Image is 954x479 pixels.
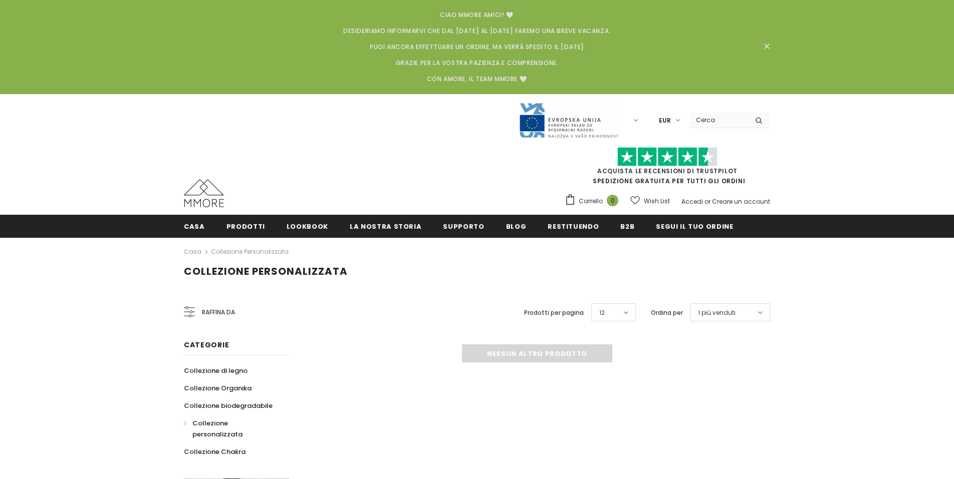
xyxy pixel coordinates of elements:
span: Lookbook [287,222,328,231]
span: Blog [506,222,527,231]
img: Javni Razpis [519,102,619,139]
label: Ordina per [651,308,683,318]
span: Collezione biodegradabile [184,401,273,410]
a: Collezione Organika [184,379,252,397]
a: Prodotti [226,215,265,237]
span: Collezione Organika [184,383,252,393]
span: EUR [659,116,671,126]
a: Casa [184,215,205,237]
span: La nostra storia [350,222,421,231]
span: supporto [443,222,484,231]
a: Collezione Chakra [184,443,246,460]
label: Prodotti per pagina [524,308,584,318]
a: Segui il tuo ordine [656,215,733,237]
a: Acquista le recensioni di TrustPilot [597,167,738,175]
span: I più venduti [698,308,736,318]
span: Carrello [579,196,603,206]
a: Javni Razpis [519,116,619,124]
span: Collezione personalizzata [184,264,348,278]
p: Puoi ancora effettuare un ordine, ma verrà spedito il [DATE] [196,42,758,52]
p: Con amore, il team MMORE 🤍 [196,74,758,84]
a: Lookbook [287,215,328,237]
a: La nostra storia [350,215,421,237]
a: Casa [184,246,201,258]
a: Creare un account [712,197,770,206]
a: Collezione di legno [184,362,248,379]
a: Accedi [681,197,703,206]
span: Collezione personalizzata [192,418,243,439]
a: Blog [506,215,527,237]
a: supporto [443,215,484,237]
a: Carrello 0 [565,194,623,209]
span: Segui il tuo ordine [656,222,733,231]
input: Search Site [690,113,748,127]
span: 12 [599,308,605,318]
span: Casa [184,222,205,231]
span: SPEDIZIONE GRATUITA PER TUTTI GLI ORDINI [565,152,770,185]
img: Fidati di Pilot Stars [617,147,718,167]
p: Ciao MMORE Amici! 🤍 [196,10,758,20]
span: Raffina da [202,307,235,318]
img: Casi MMORE [184,179,224,207]
a: Collezione personalizzata [211,247,289,256]
span: Prodotti [226,222,265,231]
a: B2B [620,215,634,237]
span: B2B [620,222,634,231]
a: Collezione personalizzata [184,414,278,443]
span: 0 [607,195,618,206]
p: Desideriamo informarvi che dal [DATE] al [DATE] faremo una breve vacanza. [196,26,758,36]
a: Wish List [630,192,670,210]
span: Categorie [184,340,229,350]
span: Collezione Chakra [184,447,246,456]
span: Restituendo [548,222,599,231]
span: Wish List [644,196,670,206]
a: Restituendo [548,215,599,237]
a: Collezione biodegradabile [184,397,273,414]
p: Grazie per la vostra pazienza e comprensione. [196,58,758,68]
span: Collezione di legno [184,366,248,375]
span: or [704,197,710,206]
